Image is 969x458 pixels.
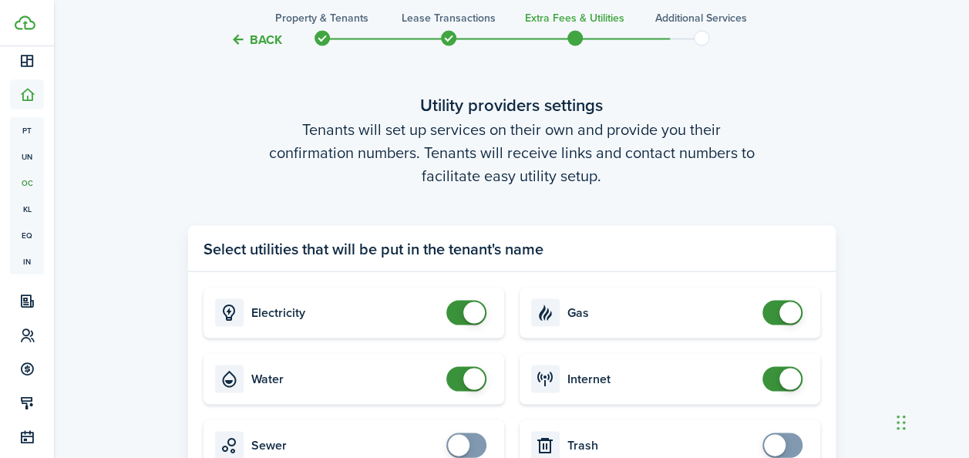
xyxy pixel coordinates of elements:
[204,237,543,260] panel-main-title: Select utilities that will be put in the tenant's name
[402,10,496,26] h3: Lease Transactions
[251,438,439,452] card-title: Sewer
[567,305,755,319] card-title: Gas
[10,117,44,143] a: pt
[275,10,368,26] h3: Property & Tenants
[10,222,44,248] a: eq
[892,384,969,458] iframe: Chat Widget
[525,10,624,26] h3: Extra fees & Utilities
[230,31,282,47] button: Back
[10,170,44,196] a: oc
[655,10,747,26] h3: Additional Services
[897,399,906,446] div: Drag
[251,372,439,386] card-title: Water
[251,305,439,319] card-title: Electricity
[10,196,44,222] a: kl
[10,248,44,274] a: in
[567,438,755,452] card-title: Trash
[188,92,836,117] wizard-step-header-title: Utility providers settings
[188,117,836,187] wizard-step-header-description: Tenants will set up services on their own and provide you their confirmation numbers. Tenants wil...
[15,15,35,30] img: TenantCloud
[567,372,755,386] card-title: Internet
[10,143,44,170] a: un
